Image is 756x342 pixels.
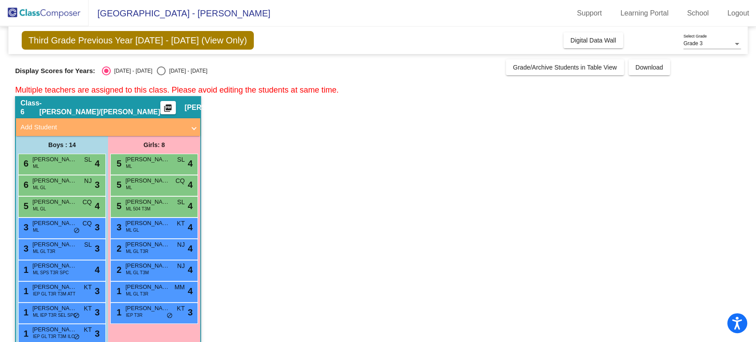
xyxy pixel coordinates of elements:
a: School [680,6,716,20]
span: MM [174,283,185,292]
div: [DATE] - [DATE] [166,67,207,75]
span: KT [177,304,185,313]
span: 2 [114,265,121,275]
span: 4 [188,178,193,191]
span: 3 [95,242,100,255]
span: 1 [114,307,121,317]
span: ML GL [33,206,46,212]
span: NJ [84,176,92,186]
span: 2 [114,244,121,253]
span: Third Grade Previous Year [DATE] - [DATE] (View Only) [22,31,254,50]
span: 5 [21,201,28,211]
a: Logout [720,6,756,20]
span: [PERSON_NAME] [125,261,170,270]
span: Download [636,64,663,71]
span: 4 [95,199,100,213]
span: [PERSON_NAME] [32,198,77,206]
span: ML GL T3M [126,269,149,276]
span: KT [84,325,92,334]
span: 3 [95,306,100,319]
span: 1 [21,286,28,296]
mat-expansion-panel-header: Add Student [16,118,200,136]
span: 4 [188,242,193,255]
span: ML [33,227,39,233]
span: 5 [114,159,121,168]
button: Grade/Archive Students in Table View [506,59,624,75]
span: SL [177,198,185,207]
span: 1 [21,265,28,275]
span: SL [84,240,92,249]
span: [PERSON_NAME] [125,283,170,291]
div: Girls: 8 [108,136,200,154]
span: [PERSON_NAME] [PERSON_NAME] [32,219,77,228]
a: Learning Portal [613,6,676,20]
span: Multiple teachers are assigned to this class. Please avoid editing the students at same time. [15,85,338,94]
button: Download [628,59,670,75]
span: IEP GL T3R T3M ILC [33,333,74,340]
span: 1 [21,329,28,338]
span: 4 [95,263,100,276]
div: Boys : 14 [16,136,108,154]
span: [PERSON_NAME] [125,176,170,185]
span: ML [126,184,132,191]
span: ML GL T3R [126,248,148,255]
span: CQ [175,176,185,186]
a: Support [570,6,609,20]
span: [PERSON_NAME] [32,325,77,334]
span: IEP GL T3R T3M ATT [33,291,75,297]
button: Print Students Details [160,101,176,114]
span: do_not_disturb_alt [74,334,80,341]
span: SL [84,155,92,164]
span: SL [177,155,185,164]
span: [PERSON_NAME] [32,304,77,313]
span: 3 [21,244,28,253]
span: [PERSON_NAME] [32,155,77,164]
span: 6 [21,180,28,190]
span: 4 [188,157,193,170]
span: [PERSON_NAME] [32,261,77,270]
span: ML IEP T3R SEL SPC [33,312,76,319]
span: ML GL [126,227,139,233]
span: ML GL T3R [33,248,55,255]
span: ML SPS T3R SPC [33,269,69,276]
span: KT [84,283,92,292]
span: [PERSON_NAME] [125,219,170,228]
span: [GEOGRAPHIC_DATA] - [PERSON_NAME] [89,6,270,20]
span: CQ [82,198,92,207]
span: Grade 3 [683,40,702,47]
span: 5 [114,201,121,211]
span: IEP T3R [126,312,142,319]
mat-radio-group: Select an option [102,66,207,75]
span: 5 [114,180,121,190]
span: Display Scores for Years: [15,67,95,75]
span: 3 [95,221,100,234]
span: [PERSON_NAME] [32,240,77,249]
span: Digital Data Wall [570,37,616,44]
span: 4 [95,157,100,170]
span: NJ [177,240,185,249]
span: [PERSON_NAME] [125,304,170,313]
span: ML [33,163,39,170]
span: 3 [21,222,28,232]
span: 3 [95,178,100,191]
span: 3 [114,222,121,232]
span: KT [84,304,92,313]
mat-panel-title: Add Student [20,122,185,132]
mat-icon: picture_as_pdf [163,104,173,116]
span: 4 [188,199,193,213]
span: do_not_disturb_alt [74,227,80,234]
span: do_not_disturb_alt [74,312,80,319]
span: [PERSON_NAME] [125,155,170,164]
span: 1 [21,307,28,317]
span: ML GL T3R [126,291,148,297]
span: do_not_disturb_alt [167,312,173,319]
span: 4 [188,263,193,276]
span: ML GL [33,184,46,191]
span: [PERSON_NAME] [32,176,77,185]
span: 4 [188,284,193,298]
span: 4 [188,221,193,234]
span: 3 [95,284,100,298]
span: 1 [114,286,121,296]
span: [PERSON_NAME] [125,198,170,206]
span: ML 504 T3M [126,206,151,212]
